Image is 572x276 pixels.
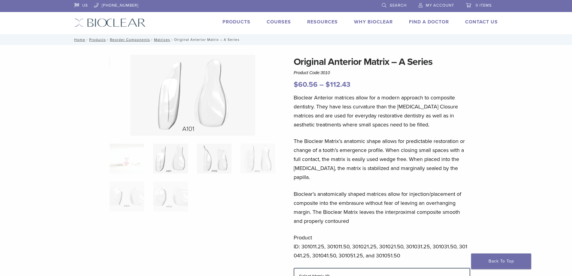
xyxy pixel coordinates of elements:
span: – [319,80,324,89]
p: The Bioclear Matrix’s anatomic shape allows for predictable restoration or change of a tooth’s em... [294,137,470,182]
a: Why Bioclear [354,19,393,25]
span: / [150,38,154,41]
p: Bioclear Anterior matrices allow for a modern approach to composite dentistry. They have less cur... [294,93,470,129]
bdi: 60.56 [294,80,318,89]
span: / [85,38,89,41]
p: Product ID: 301011.25, 301011.50, 301021.25, 301021.50, 301031.25, 301031.50, 301041.25, 301041.5... [294,233,470,260]
span: My Account [426,3,454,8]
span: 3010 [321,70,330,75]
img: Original Anterior Matrix - A Series - Image 5 [110,181,144,211]
span: $ [325,80,330,89]
span: / [170,38,174,41]
img: Original Anterior Matrix - A Series - Image 4 [241,144,275,174]
nav: Original Anterior Matrix – A Series [70,34,502,45]
span: 0 items [476,3,492,8]
img: Original Anterior Matrix - A Series - Image 2 [130,55,255,136]
a: Resources [307,19,338,25]
img: Bioclear [74,18,146,27]
a: Reorder Components [110,38,150,42]
img: Original Anterior Matrix - A Series - Image 2 [153,144,188,174]
img: Anterior-Original-A-Series-Matrices-324x324.jpg [110,144,144,174]
a: Back To Top [471,253,531,269]
img: Original Anterior Matrix - A Series - Image 6 [153,181,188,211]
a: Find A Doctor [409,19,449,25]
a: Contact Us [465,19,498,25]
a: Matrices [154,38,170,42]
span: Search [390,3,407,8]
a: Products [222,19,250,25]
bdi: 112.43 [325,80,350,89]
img: Original Anterior Matrix - A Series - Image 3 [197,144,232,174]
span: / [106,38,110,41]
p: Bioclear’s anatomically shaped matrices allow for injection/placement of composite into the embra... [294,190,470,226]
span: Product Code: [294,70,330,75]
span: $ [294,80,298,89]
h1: Original Anterior Matrix – A Series [294,55,470,69]
a: Products [89,38,106,42]
a: Courses [267,19,291,25]
a: Home [72,38,85,42]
